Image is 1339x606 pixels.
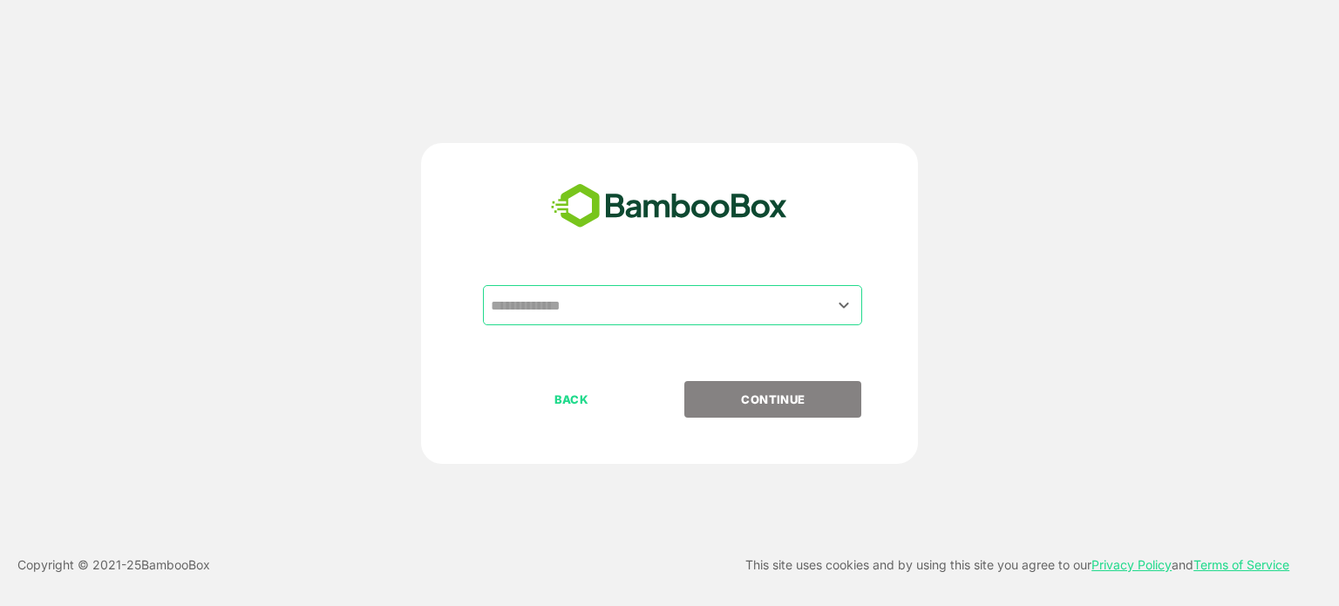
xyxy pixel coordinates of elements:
img: bamboobox [541,178,797,235]
a: Terms of Service [1193,557,1289,572]
p: This site uses cookies and by using this site you agree to our and [745,555,1289,575]
p: Copyright © 2021- 25 BambooBox [17,555,210,575]
p: BACK [485,390,659,409]
button: BACK [483,381,660,418]
a: Privacy Policy [1091,557,1172,572]
button: CONTINUE [684,381,861,418]
p: CONTINUE [686,390,860,409]
button: Open [833,293,856,317]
